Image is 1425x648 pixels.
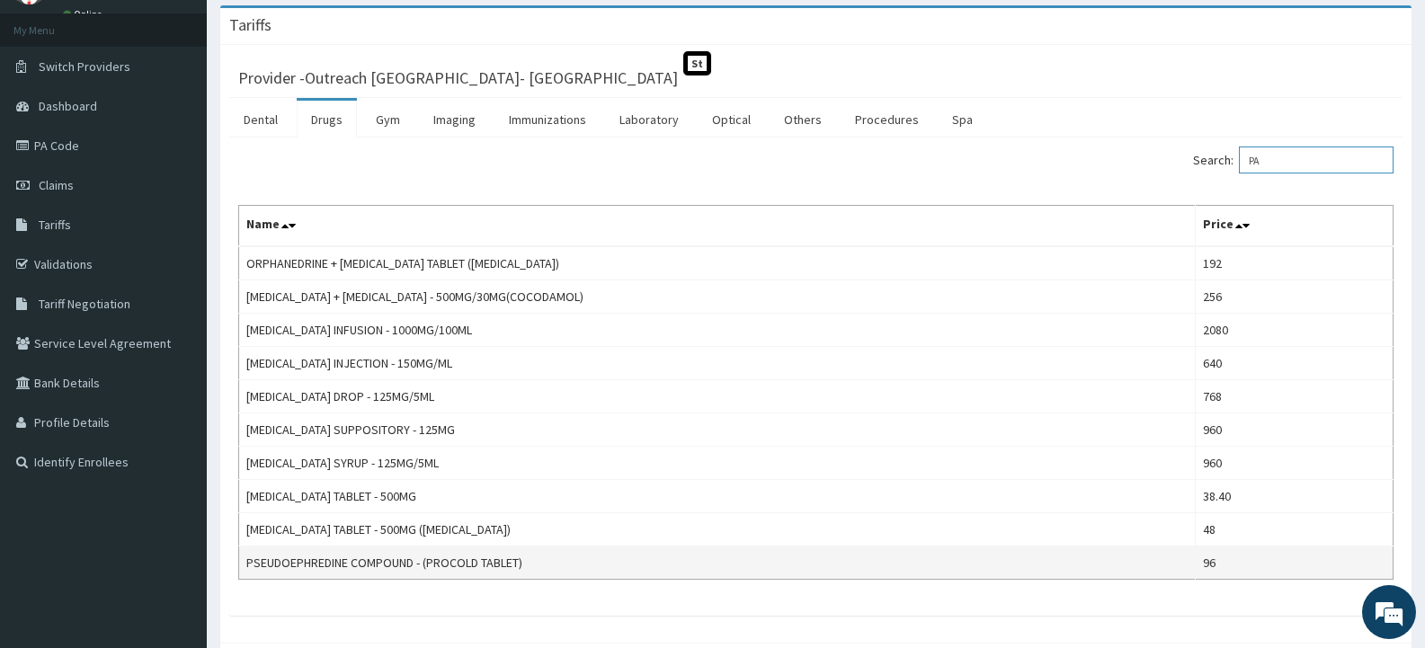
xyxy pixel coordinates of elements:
td: [MEDICAL_DATA] DROP - 125MG/5ML [239,380,1196,413]
td: [MEDICAL_DATA] TABLET - 500MG [239,480,1196,513]
td: [MEDICAL_DATA] INFUSION - 1000MG/100ML [239,314,1196,347]
td: 192 [1196,246,1394,280]
td: [MEDICAL_DATA] SYRUP - 125MG/5ML [239,447,1196,480]
span: Tariff Negotiation [39,296,130,312]
span: Switch Providers [39,58,130,75]
td: [MEDICAL_DATA] TABLET - 500MG ([MEDICAL_DATA]) [239,513,1196,546]
th: Name [239,206,1196,247]
span: St [683,51,711,75]
span: Claims [39,177,74,193]
td: 48 [1196,513,1394,546]
td: 640 [1196,347,1394,380]
label: Search: [1193,146,1394,173]
td: [MEDICAL_DATA] SUPPOSITORY - 125MG [239,413,1196,447]
span: Dashboard [39,98,97,114]
td: 256 [1196,280,1394,314]
td: [MEDICAL_DATA] INJECTION - 150MG/ML [239,347,1196,380]
a: Laboratory [605,101,693,138]
td: 96 [1196,546,1394,580]
input: Search: [1239,146,1394,173]
a: Dental [229,101,292,138]
td: [MEDICAL_DATA] + [MEDICAL_DATA] - 500MG/30MG(COCODAMOL) [239,280,1196,314]
h3: Provider - Outreach [GEOGRAPHIC_DATA]- [GEOGRAPHIC_DATA] [238,70,678,86]
a: Procedures [841,101,933,138]
td: PSEUDOEPHREDINE COMPOUND - (PROCOLD TABLET) [239,546,1196,580]
a: Optical [698,101,765,138]
a: Immunizations [494,101,601,138]
a: Others [770,101,836,138]
a: Imaging [419,101,490,138]
td: 38.40 [1196,480,1394,513]
a: Gym [361,101,414,138]
textarea: Type your message and hit 'Enter' [9,446,343,509]
td: 2080 [1196,314,1394,347]
td: ORPHANEDRINE + [MEDICAL_DATA] TABLET ([MEDICAL_DATA]) [239,246,1196,280]
div: Minimize live chat window [295,9,338,52]
a: Online [63,8,106,21]
h3: Tariffs [229,17,272,33]
span: Tariffs [39,217,71,233]
div: Chat with us now [94,101,302,124]
img: d_794563401_company_1708531726252_794563401 [33,90,73,135]
th: Price [1196,206,1394,247]
td: 960 [1196,413,1394,447]
td: 960 [1196,447,1394,480]
td: 768 [1196,380,1394,413]
a: Spa [938,101,987,138]
span: We're online! [104,204,248,386]
a: Drugs [297,101,357,138]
